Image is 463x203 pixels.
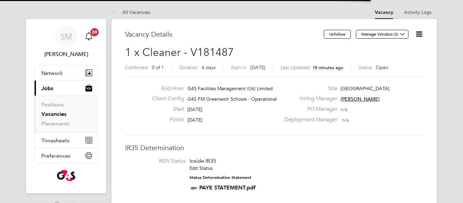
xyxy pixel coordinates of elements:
span: [GEOGRAPHIC_DATA] [341,85,389,92]
label: IR35 Status [132,158,185,165]
span: Inside IR35 [189,158,216,164]
a: All Vacancies [112,9,150,15]
label: PO Manager [280,106,337,113]
a: Vacancy [375,9,393,15]
a: Activity Logs [404,9,431,15]
a: Vacancies [41,111,66,117]
label: Last Updated [281,64,310,70]
label: Site [280,85,337,92]
span: Network [41,70,63,76]
strong: Status Determination Statement [189,175,251,180]
nav: Main navigation [26,19,106,193]
button: Network [35,65,98,80]
a: Go to home page [34,170,98,181]
span: Preferences [41,153,71,159]
label: Confirmed [125,64,148,70]
label: Hiring Manager [280,95,337,102]
span: [DATE] [187,117,202,123]
button: Preferences [35,148,98,163]
span: 1 x Cleaner - V181487 [125,46,234,59]
label: Start [147,106,184,113]
span: 20 [90,28,99,36]
label: Start In [231,64,246,70]
h3: Vacancy Details [125,30,324,39]
span: [DATE] [250,64,265,70]
span: G4S Facilities Management (Uk) Limited [187,85,273,92]
span: Jobs [41,85,53,92]
h3: IR35 Determination [125,143,423,152]
label: Finish [147,116,184,123]
a: Edit Status [189,165,213,171]
a: Placements [41,120,69,127]
span: n/a [342,117,349,123]
span: n/a [341,106,347,113]
button: Timesheets [35,133,98,148]
a: PAYE STATEMENT.pdf [199,184,256,191]
a: 20 [82,26,96,47]
label: Client Config [147,95,184,102]
span: Shirley Marshall [34,50,98,58]
span: Timesheets [41,137,69,144]
label: End Hirer [147,85,184,92]
label: Status [359,64,372,70]
span: 18 minutes ago [313,65,343,70]
span: 4 days [202,64,216,70]
span: Open [376,64,388,70]
label: Deployment Manager [280,116,337,123]
span: [DATE] [187,106,202,113]
label: Duration [179,64,198,70]
button: Manage Vendors (3) [356,30,408,39]
button: Unfollow [324,30,351,39]
span: G4S FM Greenwich Schools - Operational [187,96,277,102]
span: [PERSON_NAME] [341,96,380,102]
div: Jobs [35,96,98,133]
img: g4s-logo-retina.png [57,170,75,181]
button: Jobs [35,81,98,96]
a: SM[PERSON_NAME] [34,26,98,58]
span: SM [60,32,72,41]
span: 0 of 1 [152,64,164,70]
a: Positions [41,101,64,108]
